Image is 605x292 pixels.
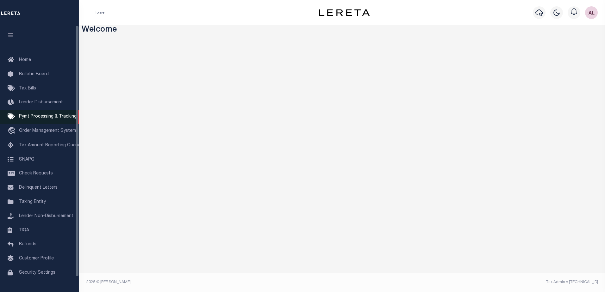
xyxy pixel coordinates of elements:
[82,25,603,35] h3: Welcome
[19,186,58,190] span: Delinquent Letters
[19,100,63,105] span: Lender Disbursement
[8,127,18,135] i: travel_explore
[19,214,73,218] span: Lender Non-Disbursement
[19,228,29,232] span: TIQA
[19,200,46,204] span: Taxing Entity
[19,86,36,91] span: Tax Bills
[82,279,342,285] div: 2025 © [PERSON_NAME].
[347,279,598,285] div: Tax Admin v.[TECHNICAL_ID]
[94,10,104,15] li: Home
[19,242,36,246] span: Refunds
[319,9,370,16] img: logo-dark.svg
[19,114,77,119] span: Pymt Processing & Tracking
[19,143,81,148] span: Tax Amount Reporting Queue
[19,157,34,161] span: SNAPQ
[19,171,53,176] span: Check Requests
[19,72,49,76] span: Bulletin Board
[19,58,31,62] span: Home
[19,271,55,275] span: Security Settings
[19,256,54,261] span: Customer Profile
[19,129,76,133] span: Order Management System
